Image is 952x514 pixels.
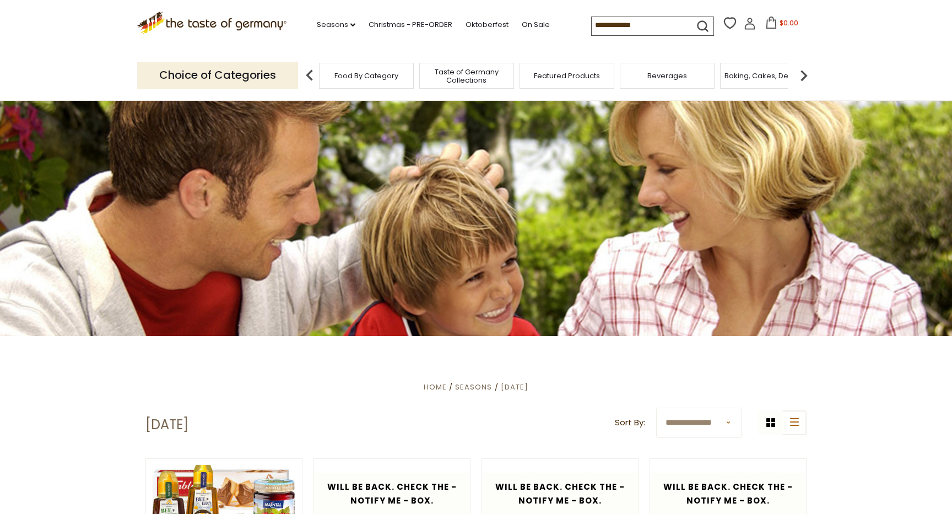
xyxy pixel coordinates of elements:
[522,19,550,31] a: On Sale
[299,64,321,86] img: previous arrow
[780,18,798,28] span: $0.00
[466,19,509,31] a: Oktoberfest
[615,416,645,430] label: Sort By:
[758,17,805,33] button: $0.00
[369,19,452,31] a: Christmas - PRE-ORDER
[424,382,447,392] a: Home
[724,72,810,80] a: Baking, Cakes, Desserts
[647,72,687,80] a: Beverages
[501,382,528,392] a: [DATE]
[534,72,600,80] a: Featured Products
[455,382,492,392] a: Seasons
[334,72,398,80] a: Food By Category
[423,68,511,84] a: Taste of Germany Collections
[145,416,188,433] h1: [DATE]
[317,19,355,31] a: Seasons
[137,62,298,89] p: Choice of Categories
[793,64,815,86] img: next arrow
